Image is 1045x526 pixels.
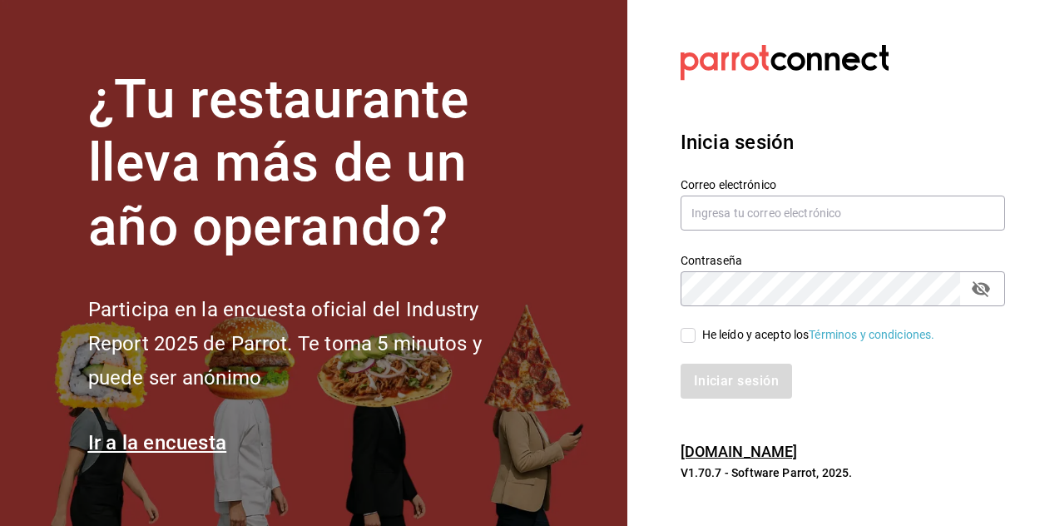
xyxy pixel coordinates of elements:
div: He leído y acepto los [702,326,935,344]
button: Campo de contraseña [967,275,995,303]
a: Términos y condiciones. [809,328,934,341]
a: Ir a la encuesta [88,431,227,454]
input: Ingresa tu correo electrónico [681,196,1005,231]
label: Contraseña [681,254,1005,265]
h3: Inicia sesión [681,127,1005,157]
h1: ¿Tu restaurante lleva más de un año operando? [88,68,537,260]
h2: Participa en la encuesta oficial del Industry Report 2025 de Parrot. Te toma 5 minutos y puede se... [88,293,537,394]
label: Correo electrónico [681,178,1005,190]
p: V1.70.7 - Software Parrot, 2025. [681,464,1005,481]
a: [DOMAIN_NAME] [681,443,798,460]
